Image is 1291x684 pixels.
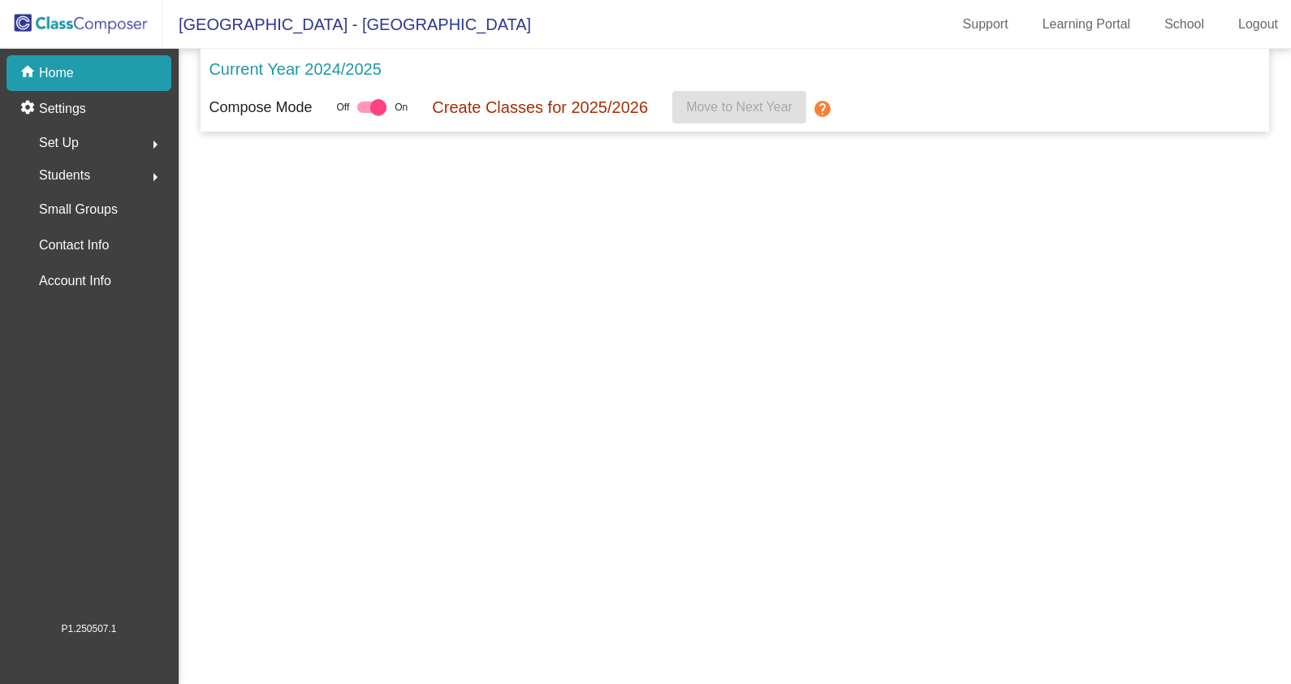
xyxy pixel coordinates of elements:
p: Settings [39,99,86,119]
span: Students [39,164,90,187]
span: Off [336,100,349,115]
a: Learning Portal [1030,11,1144,37]
span: Move to Next Year [686,100,792,114]
mat-icon: arrow_right [145,167,165,187]
span: Set Up [39,132,79,154]
span: On [395,100,408,115]
p: Compose Mode [209,97,312,119]
button: Move to Next Year [672,91,806,123]
a: Logout [1225,11,1291,37]
p: Home [39,63,74,83]
a: Support [950,11,1021,37]
mat-icon: settings [19,99,39,119]
mat-icon: arrow_right [145,135,165,154]
a: School [1151,11,1217,37]
mat-icon: help [813,99,832,119]
p: Small Groups [39,198,118,221]
span: [GEOGRAPHIC_DATA] - [GEOGRAPHIC_DATA] [162,11,531,37]
p: Contact Info [39,234,109,257]
p: Current Year 2024/2025 [209,57,381,81]
p: Create Classes for 2025/2026 [432,95,648,119]
p: Account Info [39,270,111,292]
mat-icon: home [19,63,39,83]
